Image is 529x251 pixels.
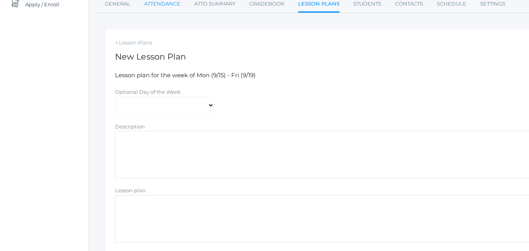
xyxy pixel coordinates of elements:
span: Lesson plan for the week of Mon (9/15) - Fri (9/19) [115,71,256,79]
label: Lesson plan [115,187,146,193]
label: Optional Day of the Week [115,89,181,95]
label: Description [115,123,145,130]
